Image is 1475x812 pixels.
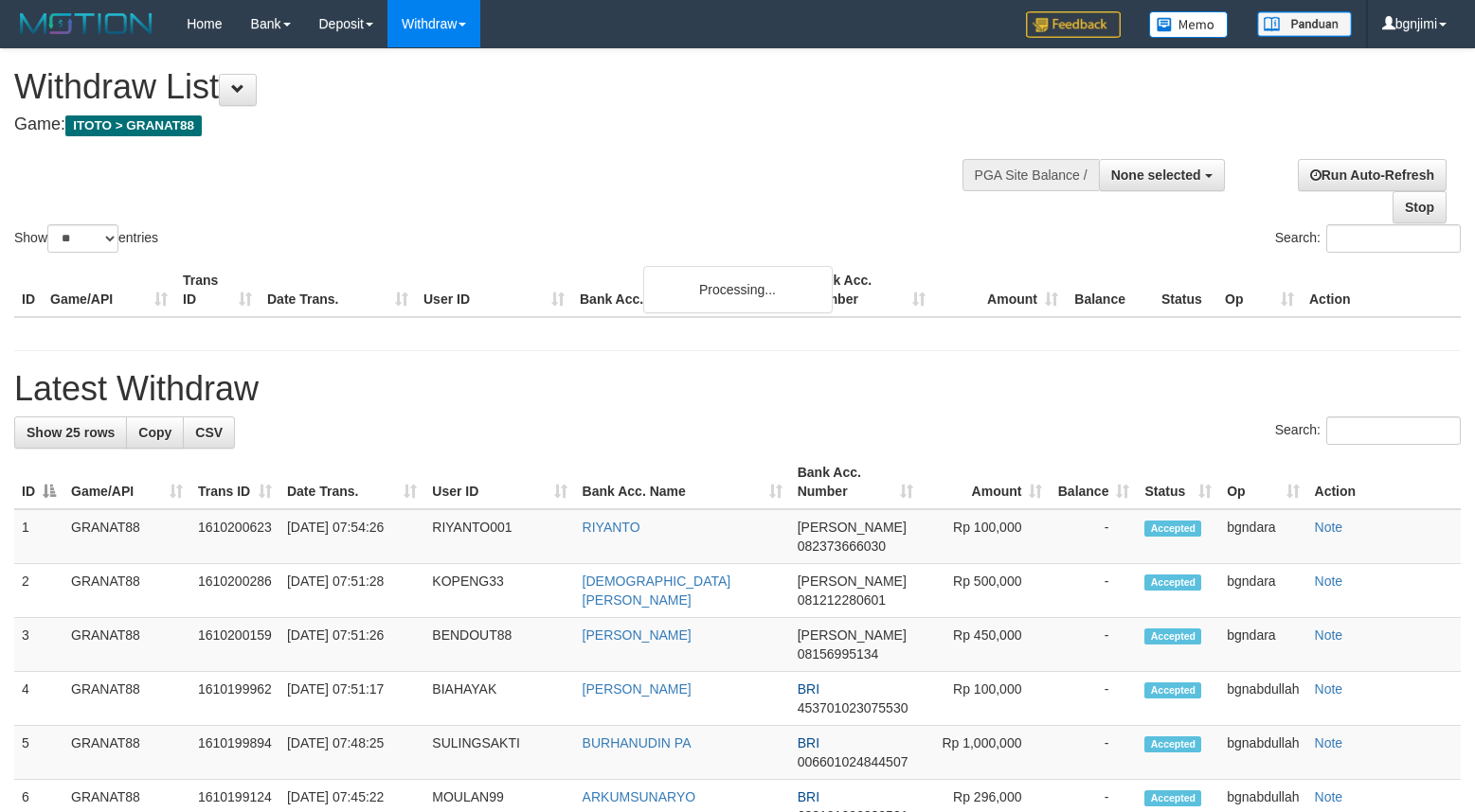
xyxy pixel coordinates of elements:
a: CSV [183,416,235,449]
th: Bank Acc. Number: activate to sort column ascending [790,455,921,509]
span: Accepted [1144,736,1201,752]
td: RIYANTO001 [424,509,574,564]
span: Accepted [1144,682,1201,698]
span: Copy [138,425,171,440]
td: Rp 450,000 [921,618,1051,672]
td: Rp 100,000 [921,509,1051,564]
img: MOTION_logo.png [14,9,158,38]
th: Balance [1066,263,1154,317]
span: [PERSON_NAME] [798,520,907,535]
span: Copy 006601024844507 to clipboard [798,754,908,769]
th: Balance: activate to sort column ascending [1050,455,1137,509]
span: Accepted [1144,521,1201,537]
label: Show entries [14,224,158,253]
a: [PERSON_NAME] [583,681,692,697]
span: Accepted [1144,574,1201,591]
a: [PERSON_NAME] [583,627,692,643]
h4: Game: [14,115,964,134]
a: Stop [1393,191,1447,223]
td: - [1050,726,1137,780]
a: Note [1315,574,1343,589]
td: bgndara [1219,564,1306,618]
a: [DEMOGRAPHIC_DATA][PERSON_NAME] [583,574,731,608]
td: [DATE] 07:51:28 [279,564,424,618]
select: Showentries [47,224,118,253]
th: Status: activate to sort column ascending [1137,455,1219,509]
a: Copy [126,416,184,449]
td: 4 [14,672,63,726]
td: bgnabdullah [1219,672,1306,726]
th: Op: activate to sort column ascending [1219,455,1306,509]
span: Show 25 rows [27,425,115,440]
a: BURHANUDIN PA [583,735,692,750]
td: bgnabdullah [1219,726,1306,780]
span: None selected [1111,168,1201,183]
td: [DATE] 07:48:25 [279,726,424,780]
th: User ID [416,263,572,317]
span: [PERSON_NAME] [798,574,907,589]
span: Accepted [1144,790,1201,806]
td: 3 [14,618,63,672]
td: 2 [14,564,63,618]
a: Note [1315,735,1343,750]
div: PGA Site Balance / [962,159,1099,191]
th: Action [1307,455,1461,509]
td: 1610200623 [190,509,279,564]
h1: Withdraw List [14,68,964,106]
span: CSV [195,425,223,440]
span: Copy 453701023075530 to clipboard [798,700,908,715]
th: Status [1154,263,1217,317]
td: Rp 1,000,000 [921,726,1051,780]
td: [DATE] 07:54:26 [279,509,424,564]
th: Bank Acc. Number [800,263,933,317]
span: Copy 081212280601 to clipboard [798,592,886,608]
td: 1610200286 [190,564,279,618]
th: Date Trans.: activate to sort column ascending [279,455,424,509]
button: None selected [1099,159,1225,191]
img: Feedback.jpg [1026,11,1121,38]
td: 5 [14,726,63,780]
th: Game/API [43,263,175,317]
td: GRANAT88 [63,726,190,780]
span: BRI [798,735,819,750]
span: Copy 082373666030 to clipboard [798,538,886,554]
input: Search: [1326,224,1461,253]
th: Game/API: activate to sort column ascending [63,455,190,509]
td: - [1050,564,1137,618]
td: SULINGSAKTI [424,726,574,780]
td: Rp 500,000 [921,564,1051,618]
h1: Latest Withdraw [14,370,1461,408]
td: BENDOUT88 [424,618,574,672]
td: 1 [14,509,63,564]
span: ITOTO > GRANAT88 [65,115,202,136]
a: Note [1315,681,1343,697]
td: 1610200159 [190,618,279,672]
a: Note [1315,627,1343,643]
a: RIYANTO [583,520,640,535]
span: [PERSON_NAME] [798,627,907,643]
th: Trans ID: activate to sort column ascending [190,455,279,509]
th: ID: activate to sort column descending [14,455,63,509]
div: Processing... [643,266,833,313]
span: Copy 08156995134 to clipboard [798,646,879,662]
td: 1610199962 [190,672,279,726]
label: Search: [1275,416,1461,445]
td: - [1050,509,1137,564]
a: Note [1315,789,1343,804]
td: GRANAT88 [63,564,190,618]
th: User ID: activate to sort column ascending [424,455,574,509]
td: BIAHAYAK [424,672,574,726]
th: Bank Acc. Name: activate to sort column ascending [575,455,790,509]
th: Date Trans. [260,263,416,317]
img: Button%20Memo.svg [1149,11,1229,38]
td: 1610199894 [190,726,279,780]
td: - [1050,672,1137,726]
td: - [1050,618,1137,672]
th: Amount [933,263,1066,317]
td: GRANAT88 [63,672,190,726]
span: BRI [798,789,819,804]
span: Accepted [1144,628,1201,644]
td: KOPENG33 [424,564,574,618]
th: Action [1302,263,1461,317]
td: GRANAT88 [63,509,190,564]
